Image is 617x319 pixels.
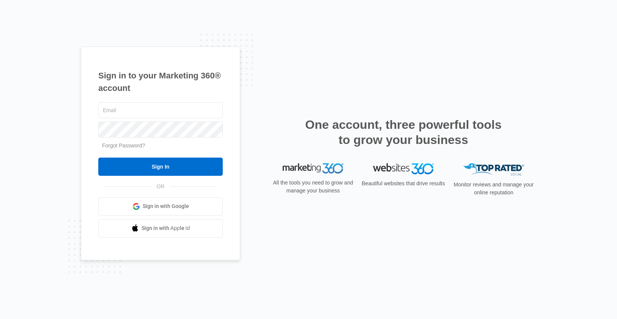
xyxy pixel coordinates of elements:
[98,69,223,94] h1: Sign in to your Marketing 360® account
[303,117,504,147] h2: One account, three powerful tools to grow your business
[361,180,446,188] p: Beautiful websites that drive results
[151,183,170,191] span: OR
[98,197,223,216] a: Sign in with Google
[102,142,145,149] a: Forgot Password?
[142,224,190,232] span: Sign in with Apple Id
[463,163,524,176] img: Top Rated Local
[143,202,189,210] span: Sign in with Google
[98,102,223,118] input: Email
[451,181,536,197] p: Monitor reviews and manage your online reputation
[271,179,356,195] p: All the tools you need to grow and manage your business
[283,163,343,174] img: Marketing 360
[373,163,434,174] img: Websites 360
[98,219,223,238] a: Sign in with Apple Id
[98,158,223,176] input: Sign In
